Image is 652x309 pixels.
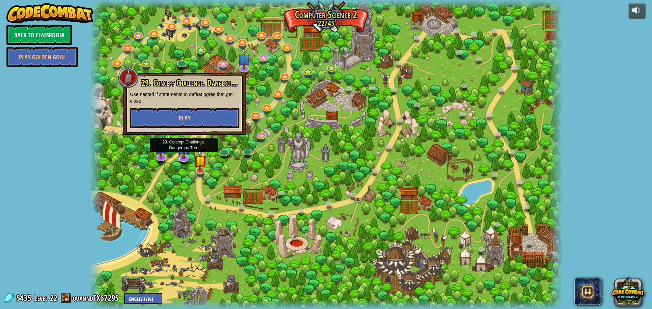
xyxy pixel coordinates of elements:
span: Level [34,292,48,304]
a: Play Golden Goal [6,47,78,67]
img: level-banner-unstarted-subscriber.png [177,135,191,159]
a: quanndFX67295 [73,292,121,303]
p: Use nested if statements to defeat ogres that get close. [130,91,239,104]
span: 5435 [16,292,33,303]
button: Adjust volume [629,3,646,19]
img: level-banner-unstarted-subscriber.png [238,48,250,70]
span: 29. Concept Challenge. Dangerous Tree [141,77,250,89]
a: Back to Classroom [6,25,72,45]
img: level-banner-started.png [194,150,206,171]
img: level-banner-unstarted-subscriber.png [155,135,168,158]
button: Play [130,108,239,128]
img: CodeCombat - Learn how to code by playing a game [6,3,93,23]
span: Play [179,114,191,122]
span: 22 [50,292,57,303]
